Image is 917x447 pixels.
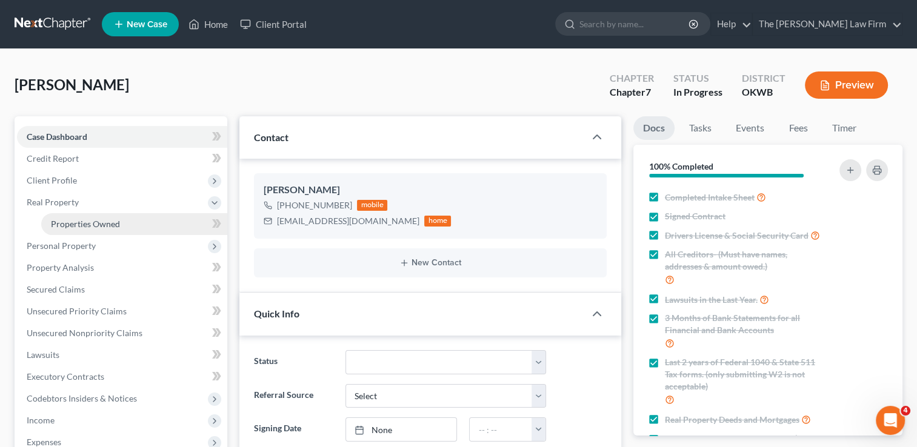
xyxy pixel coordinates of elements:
span: Codebtors Insiders & Notices [27,393,137,403]
label: Referral Source [248,384,339,408]
a: Credit Report [17,148,227,170]
a: Timer [822,116,866,140]
a: Docs [633,116,675,140]
span: Personal Property [27,240,96,251]
span: Last 2 years of Federal 1040 & State 511 Tax forms. (only submitting W2 is not acceptable) [665,356,825,392]
span: Credit Report [27,153,79,164]
a: Client Portal [234,13,313,35]
span: Contact [254,131,288,143]
span: Properties Owned [51,219,120,229]
span: 3 Months of Bank Statements for all Financial and Bank Accounts [665,312,825,336]
input: Search by name... [579,13,690,35]
span: Executory Contracts [27,371,104,382]
a: Unsecured Priority Claims [17,300,227,322]
span: New Case [127,20,167,29]
div: home [424,216,451,227]
span: Unsecured Priority Claims [27,306,127,316]
div: [PERSON_NAME] [264,183,597,197]
span: Expenses [27,437,61,447]
span: 7 [645,86,651,98]
span: Quick Info [254,308,299,319]
div: Chapter [610,71,654,85]
a: Home [182,13,234,35]
div: mobile [357,200,387,211]
span: Secured Claims [27,284,85,294]
a: Events [726,116,774,140]
div: [EMAIL_ADDRESS][DOMAIN_NAME] [277,215,419,227]
span: Real Property Deeds and Mortgages [665,414,799,426]
div: In Progress [673,85,722,99]
span: Drivers License & Social Security Card [665,230,809,242]
span: Real Property [27,197,79,207]
a: Secured Claims [17,279,227,300]
a: Properties Owned [41,213,227,235]
a: The [PERSON_NAME] Law Firm [753,13,902,35]
button: Preview [805,71,888,99]
span: Signed Contract [665,210,725,222]
span: Lawsuits in the Last Year. [665,294,758,306]
span: [PERSON_NAME] [15,76,129,93]
span: Client Profile [27,175,77,185]
div: [PHONE_NUMBER] [277,199,352,211]
a: Executory Contracts [17,366,227,388]
span: Income [27,415,55,425]
span: Unsecured Nonpriority Claims [27,328,142,338]
span: Lawsuits [27,349,59,360]
span: Property Analysis [27,262,94,273]
a: Property Analysis [17,257,227,279]
a: Case Dashboard [17,126,227,148]
a: Lawsuits [17,344,227,366]
div: OKWB [742,85,785,99]
span: Completed Intake Sheet [665,191,755,204]
button: New Contact [264,258,597,268]
div: Status [673,71,722,85]
a: Unsecured Nonpriority Claims [17,322,227,344]
div: Chapter [610,85,654,99]
span: Case Dashboard [27,131,87,142]
a: None [346,418,457,441]
strong: 100% Completed [649,161,713,171]
label: Status [248,350,339,374]
span: 4 [901,406,910,416]
label: Signing Date [248,417,339,442]
a: Tasks [679,116,721,140]
iframe: Intercom live chat [876,406,905,435]
a: Fees [779,116,818,140]
a: Help [711,13,752,35]
div: District [742,71,785,85]
span: All Creditors- (Must have names, addresses & amount owed.) [665,248,825,273]
input: -- : -- [470,418,532,441]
